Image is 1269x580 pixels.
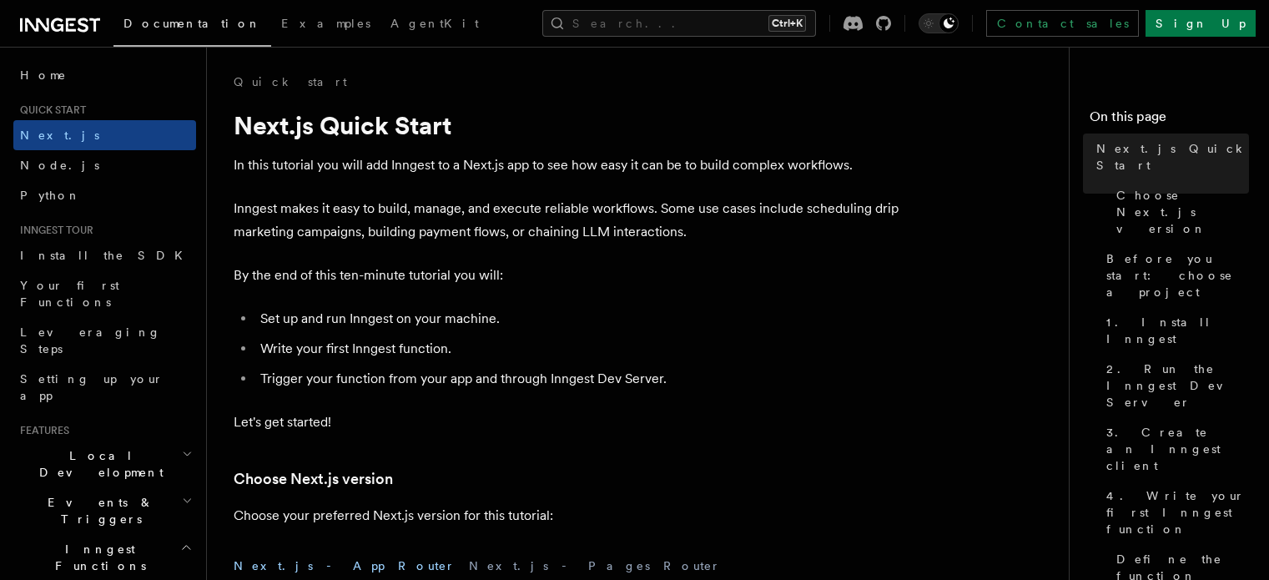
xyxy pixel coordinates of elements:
span: Setting up your app [20,372,164,402]
a: Next.js Quick Start [1090,134,1249,180]
li: Set up and run Inngest on your machine. [255,307,901,330]
span: Before you start: choose a project [1106,250,1249,300]
span: Home [20,67,67,83]
a: 3. Create an Inngest client [1100,417,1249,481]
a: Leveraging Steps [13,317,196,364]
span: 3. Create an Inngest client [1106,424,1249,474]
span: 2. Run the Inngest Dev Server [1106,361,1249,411]
a: Quick start [234,73,347,90]
a: Python [13,180,196,210]
span: Inngest Functions [13,541,180,574]
span: AgentKit [390,17,479,30]
span: Features [13,424,69,437]
kbd: Ctrl+K [768,15,806,32]
a: 2. Run the Inngest Dev Server [1100,354,1249,417]
a: Examples [271,5,380,45]
a: 4. Write your first Inngest function [1100,481,1249,544]
span: Leveraging Steps [20,325,161,356]
a: Choose Next.js version [1110,180,1249,244]
span: Next.js [20,129,99,142]
span: Install the SDK [20,249,193,262]
span: Examples [281,17,370,30]
span: 4. Write your first Inngest function [1106,487,1249,537]
p: Choose your preferred Next.js version for this tutorial: [234,504,901,527]
p: Inngest makes it easy to build, manage, and execute reliable workflows. Some use cases include sc... [234,197,901,244]
a: 1. Install Inngest [1100,307,1249,354]
a: Your first Functions [13,270,196,317]
a: Setting up your app [13,364,196,411]
span: Node.js [20,159,99,172]
span: Next.js Quick Start [1096,140,1249,174]
a: Home [13,60,196,90]
button: Search...Ctrl+K [542,10,816,37]
a: AgentKit [380,5,489,45]
p: In this tutorial you will add Inngest to a Next.js app to see how easy it can be to build complex... [234,154,901,177]
span: 1. Install Inngest [1106,314,1249,347]
button: Events & Triggers [13,487,196,534]
a: Contact sales [986,10,1139,37]
span: Inngest tour [13,224,93,237]
p: Let's get started! [234,411,901,434]
a: Choose Next.js version [234,467,393,491]
p: By the end of this ten-minute tutorial you will: [234,264,901,287]
a: Sign Up [1146,10,1256,37]
a: Documentation [113,5,271,47]
span: Local Development [13,447,182,481]
span: Python [20,189,81,202]
a: Next.js [13,120,196,150]
span: Your first Functions [20,279,119,309]
a: Before you start: choose a project [1100,244,1249,307]
button: Toggle dark mode [919,13,959,33]
button: Local Development [13,441,196,487]
span: Choose Next.js version [1116,187,1249,237]
a: Install the SDK [13,240,196,270]
li: Trigger your function from your app and through Inngest Dev Server. [255,367,901,391]
span: Events & Triggers [13,494,182,527]
h1: Next.js Quick Start [234,110,901,140]
h4: On this page [1090,107,1249,134]
span: Documentation [123,17,261,30]
li: Write your first Inngest function. [255,337,901,361]
span: Quick start [13,103,86,117]
a: Node.js [13,150,196,180]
